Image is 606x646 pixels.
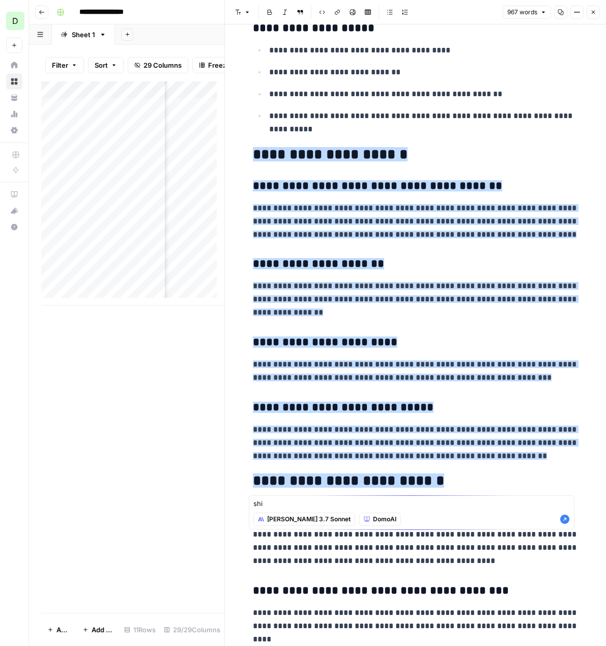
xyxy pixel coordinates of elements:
div: Sheet 1 [72,30,95,40]
button: Help + Support [6,219,22,235]
a: Sheet 1 [52,24,115,45]
span: Add Row [56,625,70,635]
button: Workspace: DomoAI [6,8,22,34]
span: DomoAI [373,515,396,524]
a: AirOps Academy [6,186,22,203]
button: Filter [45,57,84,73]
span: Sort [95,60,108,70]
div: What's new? [7,203,22,218]
button: DomoAI [359,513,401,526]
button: Add Row [41,622,76,638]
span: 29 Columns [143,60,182,70]
a: Home [6,57,22,73]
span: Filter [52,60,68,70]
button: Sort [88,57,124,73]
button: 967 words [503,6,551,19]
button: Add 10 Rows [76,622,120,638]
a: Browse [6,73,22,90]
span: Add 10 Rows [92,625,114,635]
span: D [12,15,18,27]
a: Usage [6,106,22,122]
div: 11 Rows [120,622,160,638]
button: What's new? [6,203,22,219]
a: Your Data [6,90,22,106]
div: 29/29 Columns [160,622,224,638]
button: 29 Columns [128,57,188,73]
span: 967 words [507,8,537,17]
button: [PERSON_NAME] 3.7 Sonnet [253,513,355,526]
textarea: shi [253,498,570,509]
span: [PERSON_NAME] 3.7 Sonnet [267,515,351,524]
a: Settings [6,122,22,138]
button: Freeze Columns [192,57,267,73]
span: Freeze Columns [208,60,261,70]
